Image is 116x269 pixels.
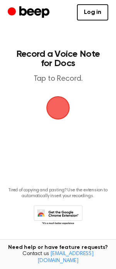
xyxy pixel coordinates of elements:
button: Beep Logo [46,96,70,119]
p: Tired of copying and pasting? Use the extension to automatically insert your recordings. [6,187,110,199]
h1: Record a Voice Note for Docs [14,49,102,68]
p: Tap to Record. [14,74,102,84]
span: Contact us [5,251,111,264]
a: [EMAIL_ADDRESS][DOMAIN_NAME] [38,251,94,264]
a: Beep [8,5,51,20]
a: Log in [77,4,108,20]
